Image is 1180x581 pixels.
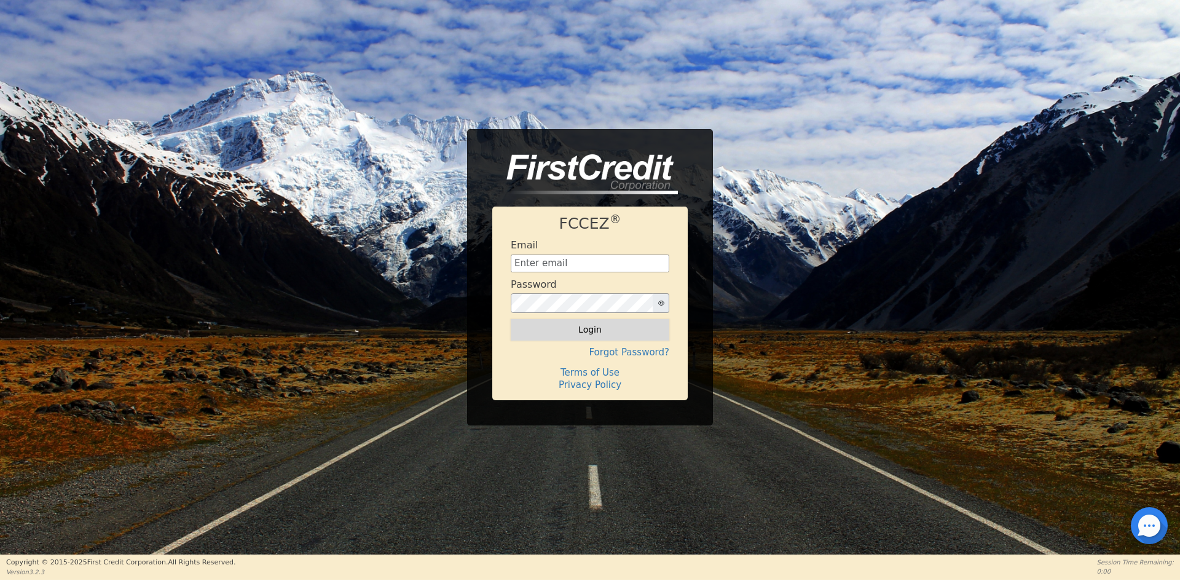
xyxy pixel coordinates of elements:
[511,239,538,251] h4: Email
[511,215,669,233] h1: FCCEZ
[511,255,669,273] input: Enter email
[6,558,235,568] p: Copyright © 2015- 2025 First Credit Corporation.
[511,279,557,290] h4: Password
[168,558,235,566] span: All Rights Reserved.
[511,293,653,313] input: password
[6,567,235,577] p: Version 3.2.3
[511,319,669,340] button: Login
[511,379,669,390] h4: Privacy Policy
[492,154,678,195] img: logo-CMu_cnol.png
[511,367,669,378] h4: Terms of Use
[1097,567,1174,576] p: 0:00
[511,347,669,358] h4: Forgot Password?
[610,213,621,226] sup: ®
[1097,558,1174,567] p: Session Time Remaining:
